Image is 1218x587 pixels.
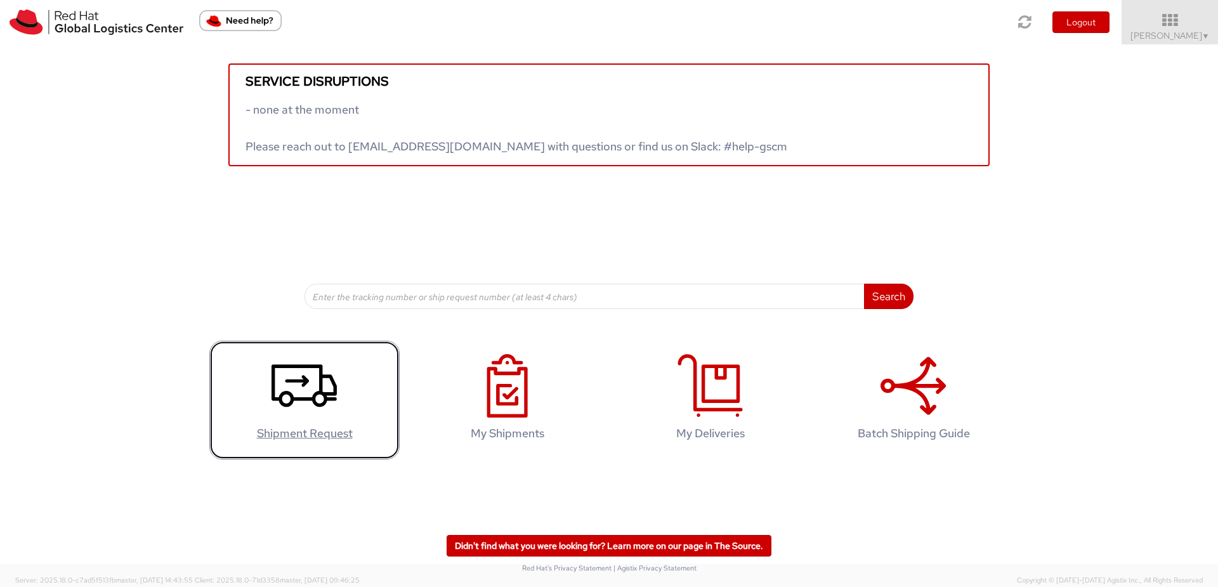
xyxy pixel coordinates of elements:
[629,427,792,440] h4: My Deliveries
[246,74,972,88] h5: Service disruptions
[412,341,603,459] a: My Shipments
[246,102,787,154] span: - none at the moment Please reach out to [EMAIL_ADDRESS][DOMAIN_NAME] with questions or find us o...
[613,564,697,572] a: | Agistix Privacy Statement
[10,10,183,35] img: rh-logistics-00dfa346123c4ec078e1.svg
[115,576,193,584] span: master, [DATE] 14:43:55
[1052,11,1110,33] button: Logout
[209,341,400,459] a: Shipment Request
[447,535,771,557] a: Didn't find what you were looking for? Learn more on our page in The Source.
[199,10,282,31] button: Need help?
[195,576,360,584] span: Client: 2025.18.0-71d3358
[1130,30,1210,41] span: [PERSON_NAME]
[864,284,913,309] button: Search
[426,427,589,440] h4: My Shipments
[1017,576,1203,586] span: Copyright © [DATE]-[DATE] Agistix Inc., All Rights Reserved
[15,576,193,584] span: Server: 2025.18.0-c7ad5f513fb
[522,564,612,572] a: Red Hat's Privacy Statement
[223,427,386,440] h4: Shipment Request
[228,63,990,166] a: Service disruptions - none at the moment Please reach out to [EMAIL_ADDRESS][DOMAIN_NAME] with qu...
[818,341,1009,459] a: Batch Shipping Guide
[615,341,806,459] a: My Deliveries
[280,576,360,584] span: master, [DATE] 09:46:25
[1202,31,1210,41] span: ▼
[832,427,995,440] h4: Batch Shipping Guide
[304,284,865,309] input: Enter the tracking number or ship request number (at least 4 chars)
